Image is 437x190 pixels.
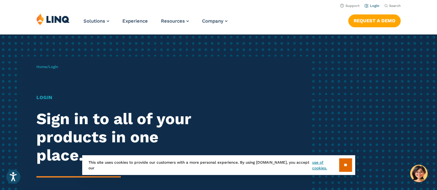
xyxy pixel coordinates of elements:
a: Login [365,4,379,8]
span: Search [389,4,401,8]
a: Solutions [83,18,109,24]
a: Home [36,65,47,69]
span: Solutions [83,18,105,24]
a: Resources [161,18,189,24]
nav: Button Navigation [348,13,401,27]
a: Company [202,18,227,24]
a: use of cookies. [312,160,339,171]
span: Resources [161,18,185,24]
div: This site uses cookies to provide our customers with a more personal experience. By using [DOMAIN... [82,155,355,175]
nav: Primary Navigation [83,13,227,34]
img: LINQ | K‑12 Software [36,13,70,25]
span: / [36,65,58,69]
h1: Login [36,94,205,101]
button: Open Search Bar [384,3,401,8]
a: Support [340,4,360,8]
button: Hello, have a question? Let’s chat. [410,165,428,182]
span: Company [202,18,223,24]
h2: Sign in to all of your products in one place. [36,110,205,164]
a: Request a Demo [348,14,401,27]
a: Experience [122,18,148,24]
span: Login [49,65,58,69]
